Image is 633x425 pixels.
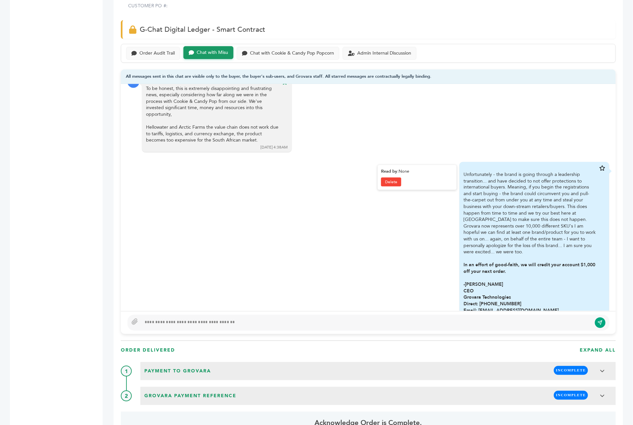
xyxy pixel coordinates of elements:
h3: EXPAND ALL [580,347,616,354]
b: Email: [EMAIL_ADDRESS][DOMAIN_NAME] [463,308,559,314]
b: Direct: [PHONE_NUMBER] [463,301,521,307]
div: Chat with Cookie & Candy Pop Popcorn [250,51,334,56]
b: Grovara Technologies [463,294,511,301]
div: Order Audit Trail [139,51,175,56]
div: All messages sent in this chat are visible only to the buyer, the buyer's sub-users, and Grovara ... [121,69,616,84]
div: To be honest, this is extremely disappointing and frustrating news, especially considering how fa... [146,85,278,144]
a: Delete [381,178,401,187]
h3: ORDER DElIVERED [121,347,175,354]
span: Payment to Grovara [142,366,213,377]
span: INCOMPLETE [554,391,588,400]
div: Admin Internal Discussion [357,51,411,56]
span: Grovara Payment Reference [142,391,238,402]
div: Chat with Misu [197,50,228,56]
div: Unfortunately - the brand is going through a leadership transition... and have decided to not off... [463,171,596,314]
strong: Read by: [381,168,399,174]
span: G-Chat Digital Ledger - Smart Contract [140,25,265,34]
label: CUSTOMER PO #: [128,3,168,9]
div: None [381,168,453,174]
b: In an effort of good-faith, we will credit your account $1,000 off your next order. [463,262,595,275]
b: CEO [463,288,474,294]
div: [DATE] 4:38AM [261,145,288,150]
b: -[PERSON_NAME] [463,281,503,288]
span: INCOMPLETE [554,366,588,375]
